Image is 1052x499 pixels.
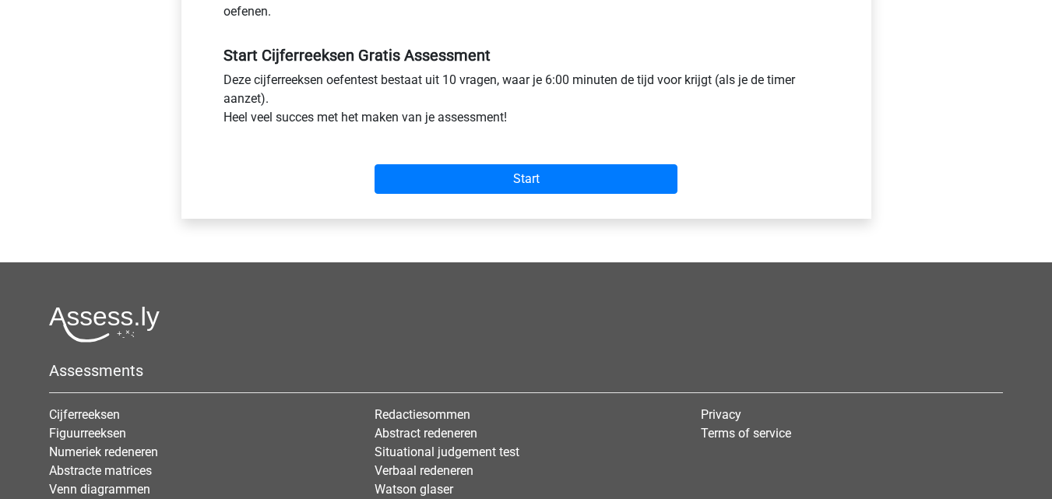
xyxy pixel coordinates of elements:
[375,164,677,194] input: Start
[223,46,829,65] h5: Start Cijferreeksen Gratis Assessment
[375,463,473,478] a: Verbaal redeneren
[49,463,152,478] a: Abstracte matrices
[212,71,841,133] div: Deze cijferreeksen oefentest bestaat uit 10 vragen, waar je 6:00 minuten de tijd voor krijgt (als...
[49,306,160,343] img: Assessly logo
[49,445,158,459] a: Numeriek redeneren
[701,426,791,441] a: Terms of service
[375,407,470,422] a: Redactiesommen
[49,426,126,441] a: Figuurreeksen
[49,407,120,422] a: Cijferreeksen
[49,482,150,497] a: Venn diagrammen
[701,407,741,422] a: Privacy
[375,426,477,441] a: Abstract redeneren
[375,482,453,497] a: Watson glaser
[49,361,1003,380] h5: Assessments
[375,445,519,459] a: Situational judgement test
